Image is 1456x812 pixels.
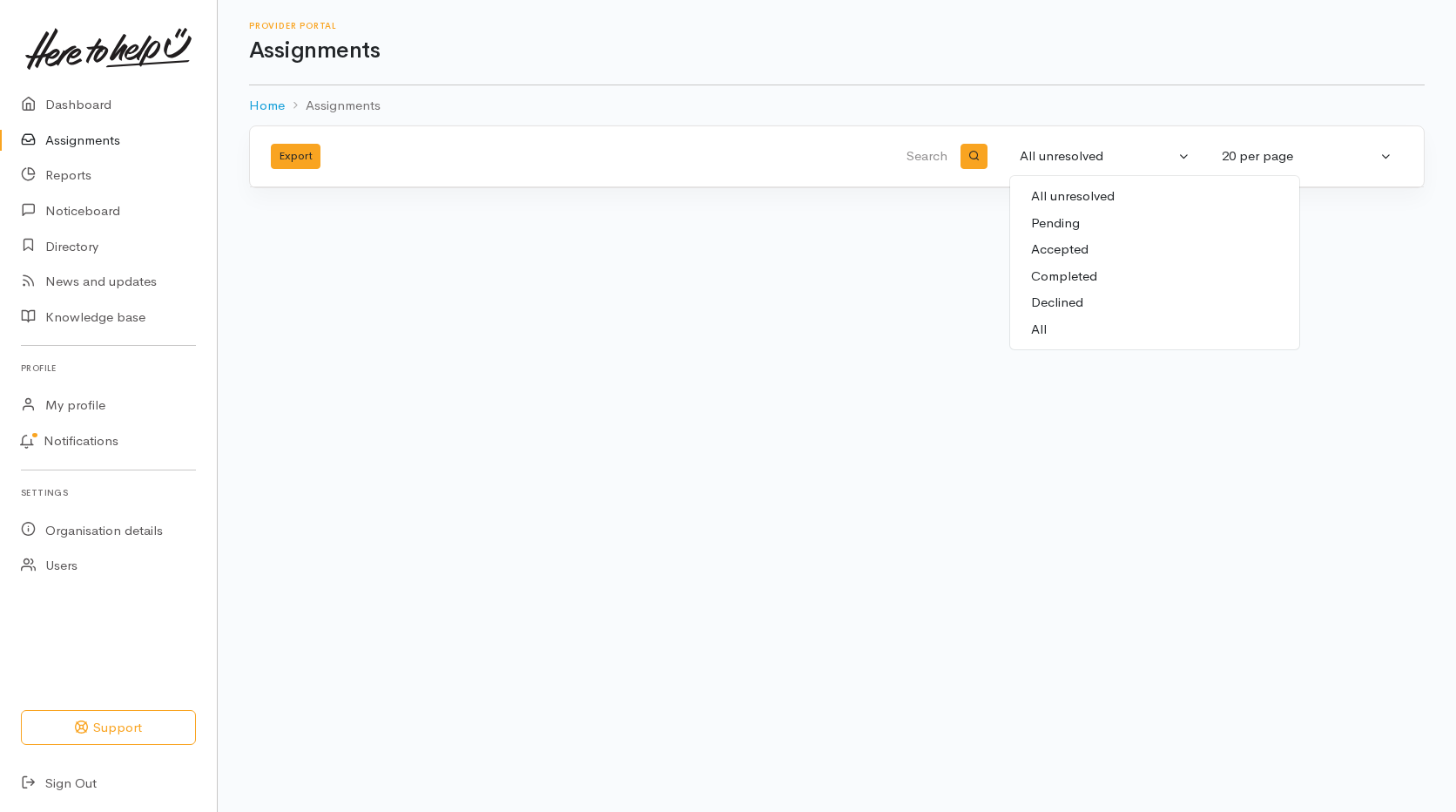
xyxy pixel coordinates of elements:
button: Support [21,710,196,746]
span: Accepted [1031,240,1089,260]
nav: breadcrumb [249,85,1425,126]
span: Declined [1031,293,1083,313]
h6: Settings [21,481,196,504]
span: Pending [1031,213,1080,233]
div: All unresolved [1020,146,1175,166]
div: 20 per page [1222,146,1377,166]
span: Completed [1031,267,1097,287]
h1: Assignments [249,38,1425,64]
a: Home [249,96,285,116]
small: Pending, in progress or on hold [1115,189,1278,204]
button: 20 per page [1211,139,1403,173]
li: Assignments [285,96,381,116]
h6: Profile [21,356,196,380]
button: All unresolved [1009,139,1201,173]
h6: Provider Portal [249,21,1425,30]
span: All [1031,320,1047,340]
input: Search [640,136,951,178]
button: Export [271,144,320,169]
span: All unresolved [1031,186,1278,206]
